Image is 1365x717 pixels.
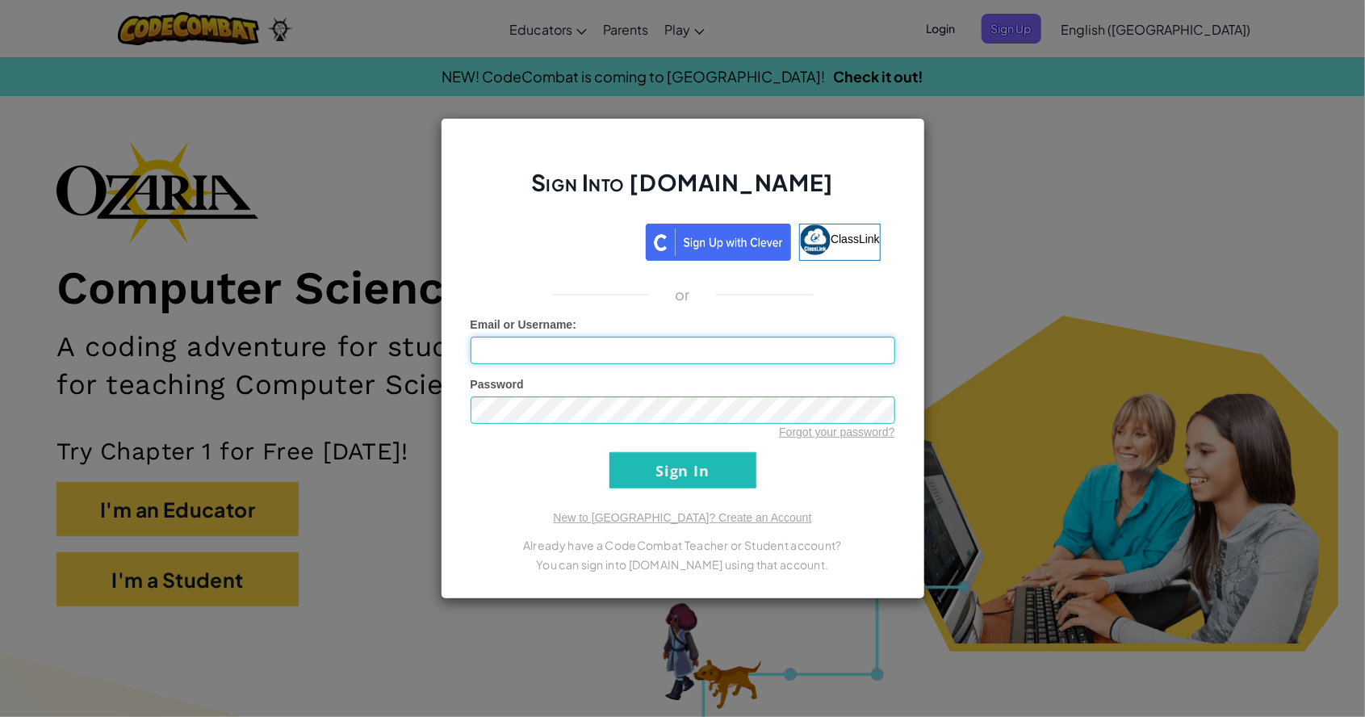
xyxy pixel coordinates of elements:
label: : [471,317,577,333]
img: classlink-logo-small.png [800,224,831,255]
span: ClassLink [831,233,880,245]
a: Forgot your password? [779,426,894,438]
p: You can sign into [DOMAIN_NAME] using that account. [471,555,895,574]
p: Already have a CodeCombat Teacher or Student account? [471,535,895,555]
a: New to [GEOGRAPHIC_DATA]? Create an Account [553,511,811,524]
input: Sign In [609,452,756,488]
img: clever_sso_button@2x.png [646,224,791,261]
iframe: Botón de Acceder con Google [476,222,646,258]
span: Email or Username [471,318,573,331]
h2: Sign Into [DOMAIN_NAME] [471,167,895,214]
p: or [675,285,690,304]
span: Password [471,378,524,391]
